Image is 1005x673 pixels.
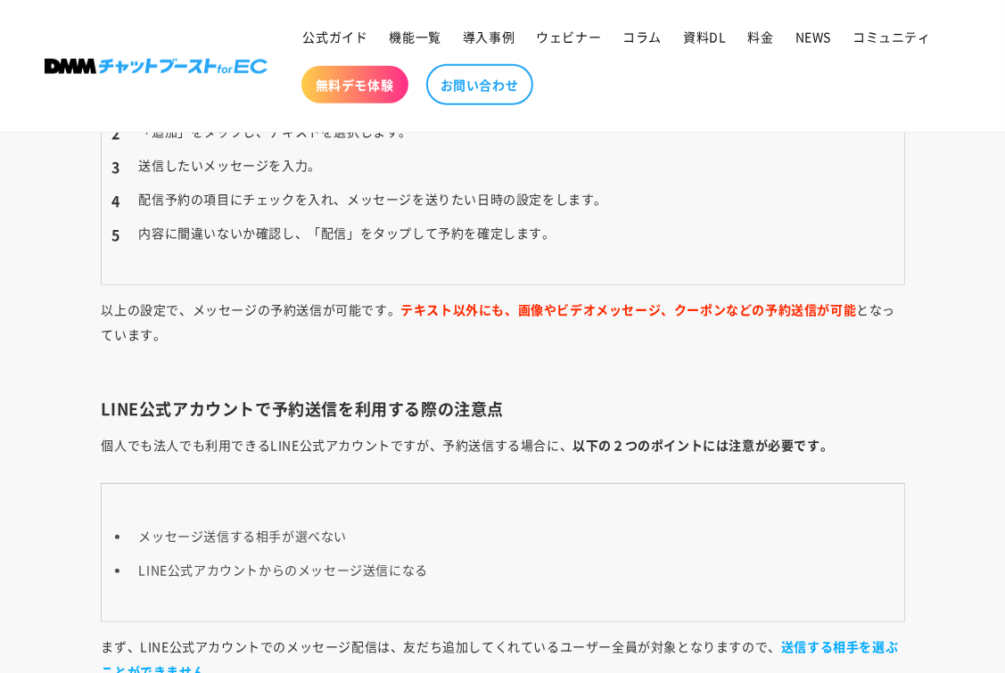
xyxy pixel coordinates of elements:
img: 株式会社DMM Boost [45,59,268,74]
li: 「追加」をタップし、テキストを選択します。 [112,119,894,144]
a: コラム [612,18,672,55]
span: ウェビナー [536,29,601,45]
a: コミュニティ [842,18,942,55]
span: 資料DL [683,29,726,45]
strong: 以下の２つのポイントには注意が必要です。 [573,436,833,454]
span: NEWS [795,29,831,45]
span: 公式ガイド [303,29,368,45]
a: 料金 [737,18,785,55]
li: 内容に間違いないか確認し、「配信」をタップして予約を確定します。 [112,220,894,245]
li: LINE公式アカウントからのメッセージ送信になる [130,557,894,582]
p: 以上の設定で、メッセージの予約送信が可能です。 となっています。 [102,297,904,372]
span: コミュニティ [853,29,931,45]
span: 料金 [748,29,774,45]
span: 導入事例 [463,29,515,45]
span: 無料デモ体験 [316,77,394,93]
span: 機能一覧 [390,29,441,45]
span: コラム [622,29,662,45]
li: 配信予約の項目にチェックを入れ、メッセージを送りたい日時の設定をします。 [112,186,894,211]
a: 資料DL [672,18,737,55]
a: 機能一覧 [379,18,452,55]
a: ウェビナー [525,18,612,55]
li: メッセージ送信する相手が選べない [130,523,894,548]
h3: LINE公式アカウントで予約送信を利用する際の注意点 [102,398,904,419]
a: 公式ガイド [292,18,379,55]
strong: テキスト以外にも、画像やビデオメッセージ、クーポンなどの予約送信が可能 [400,300,856,318]
a: NEWS [785,18,842,55]
p: 個人でも法人でも利用できるLINE公式アカウントですが、予約送信する場合に、 [102,432,904,457]
a: 無料デモ体験 [301,66,408,103]
li: 送信したいメッセージを入力。 [112,152,894,177]
span: お問い合わせ [441,77,519,93]
a: 導入事例 [452,18,525,55]
a: お問い合わせ [426,64,533,105]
